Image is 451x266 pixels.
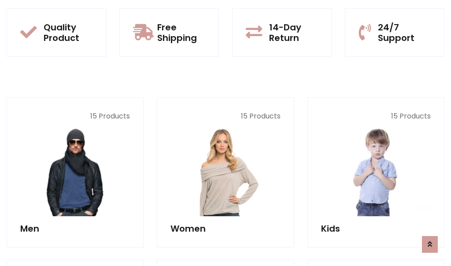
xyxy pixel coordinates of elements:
h5: Men [20,223,130,234]
h5: Women [170,223,280,234]
h5: Quality Product [44,22,92,43]
p: 15 Products [321,111,431,122]
p: 15 Products [170,111,280,122]
h5: 14-Day Return [269,22,318,43]
h5: Free Shipping [157,22,205,43]
p: 15 Products [20,111,130,122]
h5: Kids [321,223,431,234]
h5: 24/7 Support [378,22,431,43]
